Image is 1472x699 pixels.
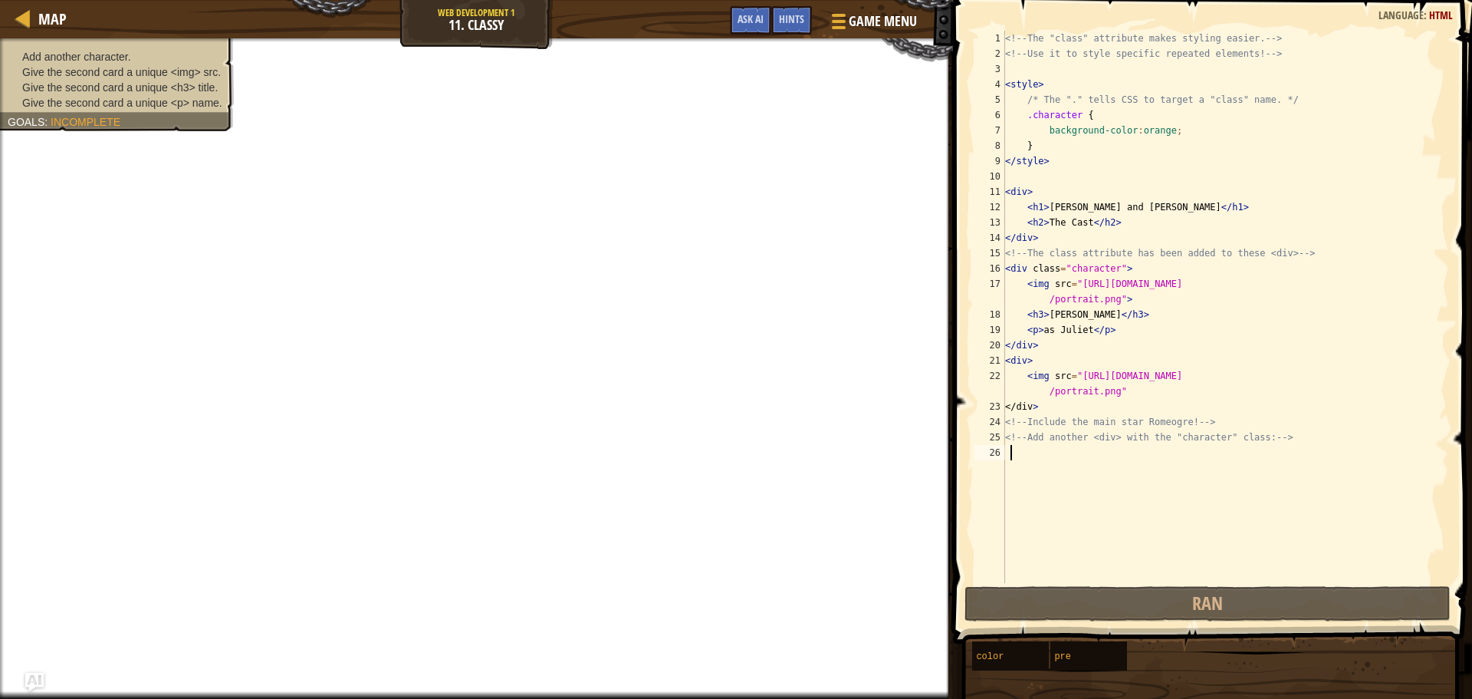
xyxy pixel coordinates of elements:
[974,399,1005,414] div: 23
[8,64,222,80] li: Give the second card a unique <img> src.
[974,77,1005,92] div: 4
[1378,8,1424,22] span: Language
[974,107,1005,123] div: 6
[974,61,1005,77] div: 3
[974,307,1005,322] div: 18
[964,586,1451,622] button: Ran
[974,261,1005,276] div: 16
[779,12,804,26] span: Hints
[974,169,1005,184] div: 10
[974,46,1005,61] div: 2
[22,97,222,109] span: Give the second card a unique <p> name.
[974,230,1005,246] div: 14
[22,81,218,94] span: Give the second card a unique <h3> title.
[44,116,51,128] span: :
[738,12,764,26] span: Ask AI
[974,199,1005,215] div: 12
[8,80,222,95] li: Give the second card a unique <h3> title.
[8,116,44,128] span: Goals
[25,673,44,691] button: Ask AI
[974,276,1005,307] div: 17
[820,6,926,42] button: Game Menu
[974,184,1005,199] div: 11
[974,338,1005,353] div: 20
[974,414,1005,430] div: 24
[974,445,1005,460] div: 26
[974,215,1005,230] div: 13
[974,353,1005,368] div: 21
[974,368,1005,399] div: 22
[849,12,917,31] span: Game Menu
[1424,8,1429,22] span: :
[8,49,222,64] li: Add another character.
[974,246,1005,261] div: 15
[22,51,131,63] span: Add another character.
[31,8,67,29] a: Map
[730,6,771,35] button: Ask AI
[974,430,1005,445] div: 25
[974,31,1005,46] div: 1
[974,92,1005,107] div: 5
[1054,651,1071,662] span: pre
[1429,8,1453,22] span: HTML
[976,651,1004,662] span: color
[51,116,120,128] span: Incomplete
[974,153,1005,169] div: 9
[22,66,221,78] span: Give the second card a unique <img> src.
[974,123,1005,138] div: 7
[1192,591,1223,615] span: Ran
[974,138,1005,153] div: 8
[8,95,222,110] li: Give the second card a unique <p> name.
[974,322,1005,338] div: 19
[38,8,67,29] span: Map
